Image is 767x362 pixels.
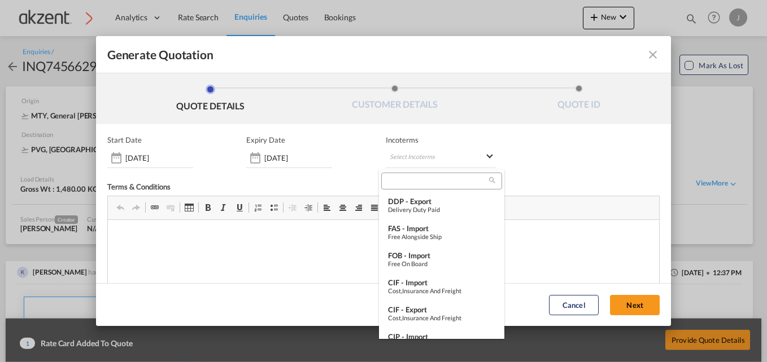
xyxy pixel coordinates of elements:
div: FAS - import [388,224,495,233]
md-icon: icon-magnify [488,176,496,184]
div: DDP - export [388,197,495,206]
div: CIF - import [388,278,495,287]
div: Delivery Duty Paid [388,206,495,213]
body: Editor de Texto Enriquecido, editor4 [11,11,541,23]
div: Cost,Insurance and Freight [388,314,495,321]
div: CIF - export [388,305,495,314]
div: Free on Board [388,260,495,267]
div: FOB - import [388,251,495,260]
div: Free Alongside Ship [388,233,495,240]
div: Cost,Insurance and Freight [388,287,495,294]
div: CIP - import [388,332,495,341]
